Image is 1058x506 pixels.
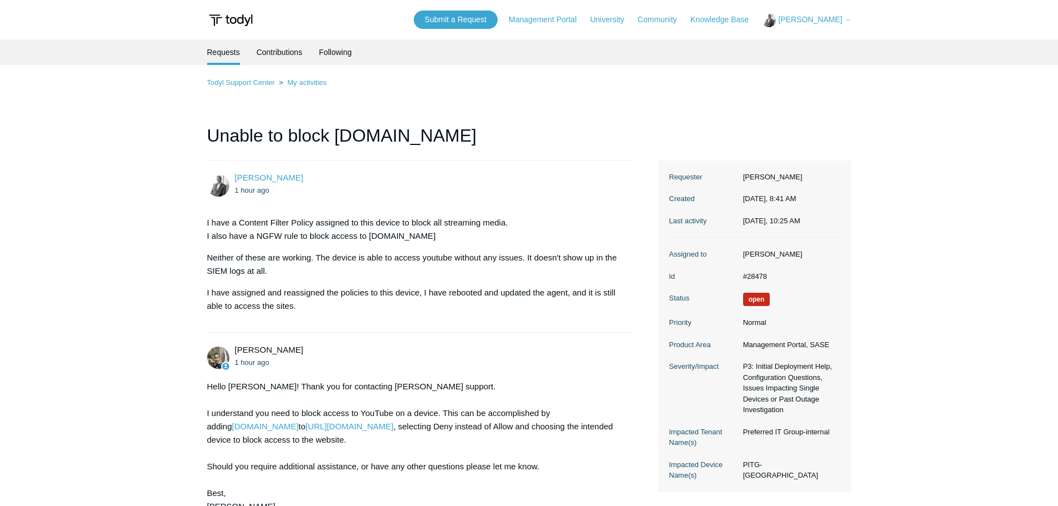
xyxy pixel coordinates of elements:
[669,249,738,260] dt: Assigned to
[207,78,275,87] a: Todyl Support Center
[207,122,633,161] h1: Unable to block [DOMAIN_NAME]
[235,345,303,354] span: Michael Tjader
[743,293,770,306] span: We are working on a response for you
[207,10,254,31] img: Todyl Support Center Help Center home page
[235,186,269,194] time: 09/29/2025, 08:41
[414,11,498,29] a: Submit a Request
[738,271,840,282] dd: #28478
[232,422,299,431] a: [DOMAIN_NAME]
[319,39,352,65] a: Following
[207,78,277,87] li: Todyl Support Center
[738,361,840,415] dd: P3: Initial Deployment Help, Configuration Questions, Issues Impacting Single Devices or Past Out...
[669,339,738,350] dt: Product Area
[509,14,588,26] a: Management Portal
[669,293,738,304] dt: Status
[669,459,738,481] dt: Impacted Device Name(s)
[207,216,621,243] p: I have a Content Filter Policy assigned to this device to block all streaming media. I also have ...
[738,317,840,328] dd: Normal
[669,271,738,282] dt: Id
[287,78,327,87] a: My activities
[669,427,738,448] dt: Impacted Tenant Name(s)
[257,39,303,65] a: Contributions
[207,286,621,313] p: I have assigned and reassigned the policies to this device, I have rebooted and updated the agent...
[669,172,738,183] dt: Requester
[305,422,393,431] a: [URL][DOMAIN_NAME]
[762,13,851,27] button: [PERSON_NAME]
[235,173,303,182] span: Matt Carpenter
[669,361,738,372] dt: Severity/Impact
[235,173,303,182] a: [PERSON_NAME]
[277,78,327,87] li: My activities
[235,358,269,367] time: 09/29/2025, 08:50
[690,14,760,26] a: Knowledge Base
[669,193,738,204] dt: Created
[638,14,688,26] a: Community
[669,216,738,227] dt: Last activity
[743,217,800,225] time: 09/29/2025, 10:25
[738,172,840,183] dd: [PERSON_NAME]
[669,317,738,328] dt: Priority
[207,251,621,278] p: Neither of these are working. The device is able to access youtube without any issues. It doesn't...
[590,14,635,26] a: University
[738,339,840,350] dd: Management Portal, SASE
[778,15,842,24] span: [PERSON_NAME]
[743,194,796,203] time: 09/29/2025, 08:41
[207,39,240,65] li: Requests
[738,427,840,438] dd: Preferred IT Group-internal
[738,249,840,260] dd: [PERSON_NAME]
[738,459,840,481] dd: PITG-[GEOGRAPHIC_DATA]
